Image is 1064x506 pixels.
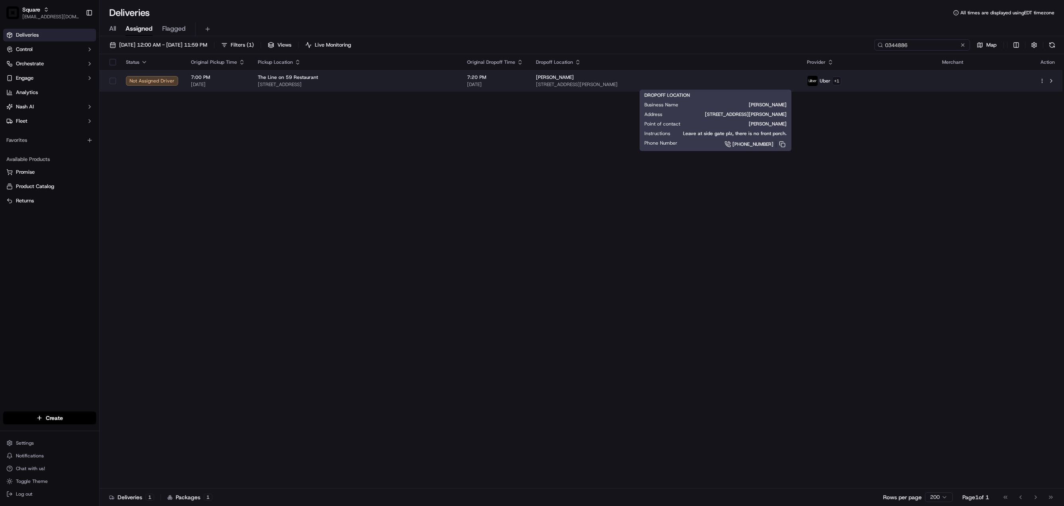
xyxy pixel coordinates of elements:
span: Returns [16,197,34,204]
div: 💻 [67,117,74,123]
span: Map [986,41,997,49]
div: We're available if you need us! [27,84,101,91]
span: Filters [231,41,254,49]
button: Toggle Theme [3,476,96,487]
span: Log out [16,491,32,497]
span: Settings [16,440,34,446]
div: Start new chat [27,76,131,84]
span: [DATE] [191,81,245,88]
span: [STREET_ADDRESS][PERSON_NAME] [675,111,787,118]
div: 1 [204,494,212,501]
span: Dropoff Location [536,59,573,65]
button: Returns [3,194,96,207]
button: Settings [3,437,96,449]
a: 💻API Documentation [64,113,131,127]
span: [PERSON_NAME] [536,74,574,80]
span: Address [644,111,662,118]
span: Product Catalog [16,183,54,190]
a: Promise [6,169,93,176]
button: Nash AI [3,100,96,113]
input: Type to search [874,39,970,51]
button: Orchestrate [3,57,96,70]
span: Promise [16,169,35,176]
div: Page 1 of 1 [962,493,989,501]
span: Assigned [126,24,153,33]
a: Powered byPylon [56,135,96,141]
span: 7:00 PM [191,74,245,80]
button: Map [973,39,1000,51]
h1: Deliveries [109,6,150,19]
a: [PHONE_NUMBER] [690,140,787,149]
p: Welcome 👋 [8,32,145,45]
span: Live Monitoring [315,41,351,49]
span: Status [126,59,139,65]
img: Square [6,6,19,19]
button: Chat with us! [3,463,96,474]
button: Views [264,39,295,51]
span: Create [46,414,63,422]
span: Original Dropoff Time [467,59,515,65]
span: All [109,24,116,33]
span: Chat with us! [16,465,45,472]
span: DROPOFF LOCATION [644,92,690,98]
span: Toggle Theme [16,478,48,484]
button: Square [22,6,40,14]
span: Original Pickup Time [191,59,237,65]
img: 1736555255976-a54dd68f-1ca7-489b-9aae-adbdc363a1c4 [8,76,22,91]
span: Pickup Location [258,59,293,65]
button: Refresh [1046,39,1058,51]
span: [STREET_ADDRESS][PERSON_NAME] [536,81,794,88]
button: Engage [3,72,96,84]
span: Knowledge Base [16,116,61,124]
a: Product Catalog [6,183,93,190]
input: Got a question? Start typing here... [21,52,143,60]
p: Rows per page [883,493,922,501]
button: SquareSquare[EMAIL_ADDRESS][DOMAIN_NAME] [3,3,82,22]
span: Views [277,41,291,49]
img: uber-new-logo.jpeg [807,76,818,86]
button: Control [3,43,96,56]
img: Nash [8,8,24,24]
span: Engage [16,75,33,82]
span: [PHONE_NUMBER] [732,141,773,147]
span: Fleet [16,118,27,125]
span: Flagged [162,24,186,33]
div: Deliveries [109,493,154,501]
button: Promise [3,166,96,178]
span: All times are displayed using EDT timezone [960,10,1054,16]
div: 📗 [8,117,14,123]
a: Deliveries [3,29,96,41]
button: Filters(1) [218,39,257,51]
button: Notifications [3,450,96,461]
button: Start new chat [135,79,145,88]
div: Available Products [3,153,96,166]
div: Favorites [3,134,96,147]
span: Uber [820,78,830,84]
span: [DATE] 12:00 AM - [DATE] 11:59 PM [119,41,207,49]
button: Live Monitoring [302,39,355,51]
span: Provider [807,59,826,65]
span: Phone Number [644,140,677,146]
span: API Documentation [75,116,128,124]
a: Returns [6,197,93,204]
span: Deliveries [16,31,39,39]
button: [DATE] 12:00 AM - [DATE] 11:59 PM [106,39,211,51]
div: Action [1039,59,1056,65]
span: Pylon [79,135,96,141]
span: ( 1 ) [247,41,254,49]
span: Nash AI [16,103,34,110]
a: Analytics [3,86,96,99]
span: [PERSON_NAME] [693,121,787,127]
button: +1 [832,76,841,85]
span: Instructions [644,130,670,137]
span: Leave at side gate plz, there is no front porch. [683,130,787,137]
span: [PERSON_NAME] [691,102,787,108]
button: Fleet [3,115,96,127]
span: Point of contact [644,121,680,127]
div: 1 [145,494,154,501]
span: Orchestrate [16,60,44,67]
div: Packages [167,493,212,501]
span: [STREET_ADDRESS] [258,81,454,88]
a: 📗Knowledge Base [5,113,64,127]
